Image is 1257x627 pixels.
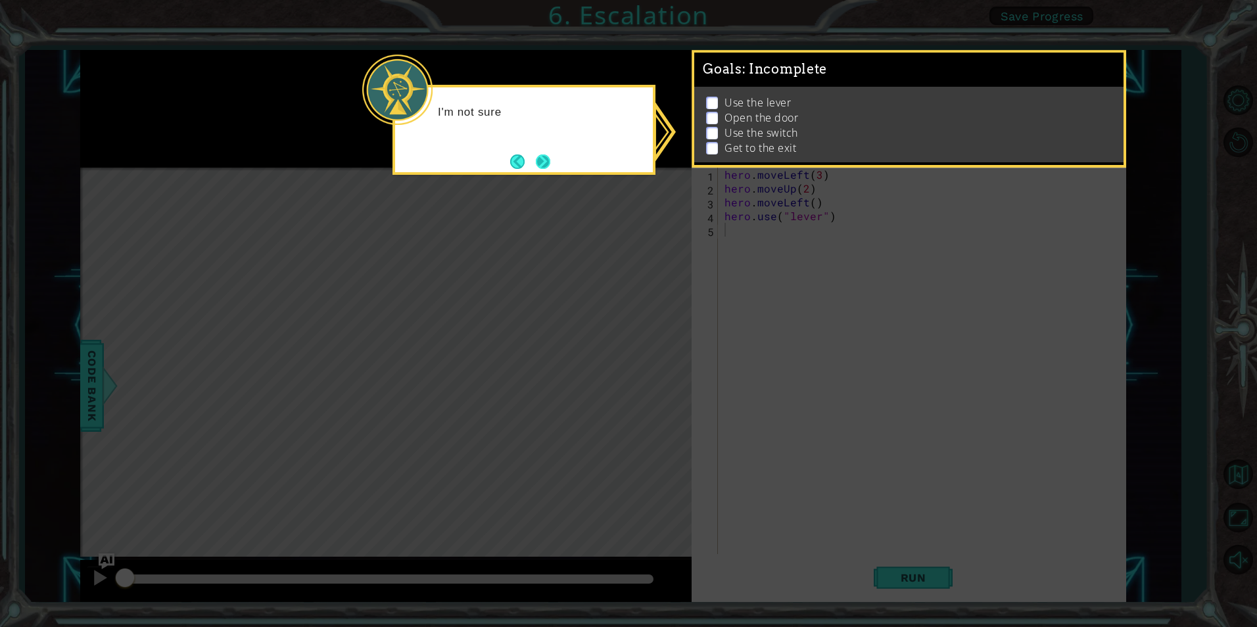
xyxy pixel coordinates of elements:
button: Next [536,154,550,169]
p: Use the switch [724,126,798,140]
button: Back [510,154,536,169]
span: Goals [703,61,827,78]
p: I'm not sure [438,105,644,120]
span: : Incomplete [742,61,827,77]
p: Open the door [724,110,798,125]
p: Use the lever [724,95,791,110]
p: Get to the exit [724,141,796,155]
